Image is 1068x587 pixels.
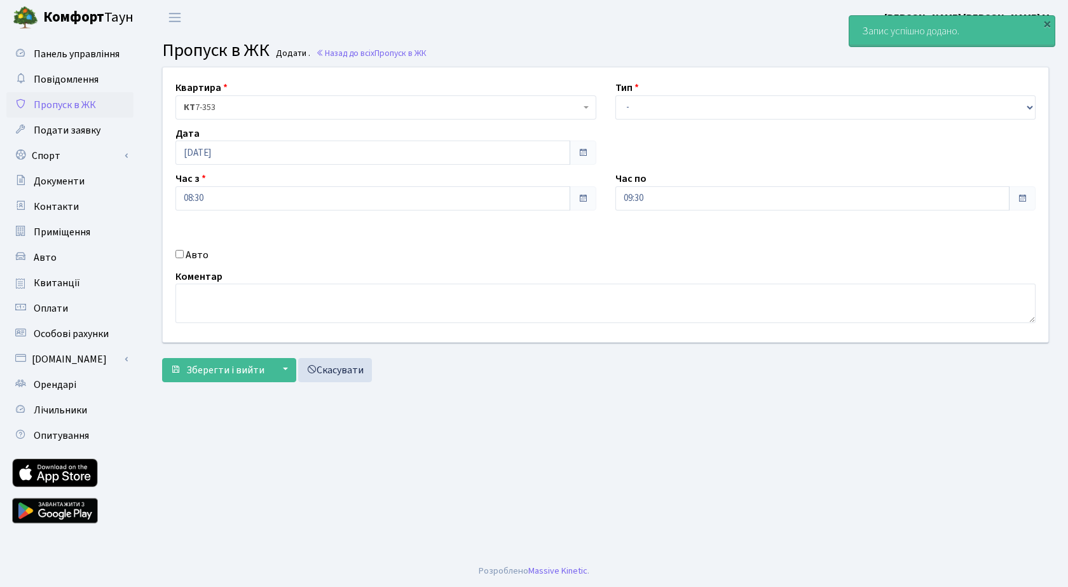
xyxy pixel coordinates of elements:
[34,73,99,86] span: Повідомлення
[34,301,68,315] span: Оплати
[6,296,133,321] a: Оплати
[316,47,427,59] a: Назад до всіхПропуск в ЖК
[186,247,209,262] label: Авто
[34,123,100,137] span: Подати заявку
[374,47,427,59] span: Пропуск в ЖК
[34,403,87,417] span: Лічильники
[849,16,1055,46] div: Запис успішно додано.
[34,327,109,341] span: Особові рахунки
[6,143,133,169] a: Спорт
[6,397,133,423] a: Лічильники
[186,363,264,377] span: Зберегти і вийти
[298,358,372,382] a: Скасувати
[175,171,206,186] label: Час з
[34,251,57,265] span: Авто
[6,169,133,194] a: Документи
[615,171,647,186] label: Час по
[43,7,133,29] span: Таун
[6,245,133,270] a: Авто
[34,174,85,188] span: Документи
[1041,17,1053,30] div: ×
[615,80,639,95] label: Тип
[6,347,133,372] a: [DOMAIN_NAME]
[34,276,80,290] span: Квитанції
[6,67,133,92] a: Повідомлення
[884,11,1053,25] b: [PERSON_NAME] [PERSON_NAME] М.
[159,7,191,28] button: Переключити навігацію
[479,564,589,578] div: Розроблено .
[175,80,228,95] label: Квартира
[6,270,133,296] a: Квитанції
[175,125,200,141] label: Дата
[6,423,133,448] a: Опитування
[34,47,120,61] span: Панель управління
[6,219,133,245] a: Приміщення
[175,95,596,120] span: <b>КТ</b>&nbsp;&nbsp;&nbsp;&nbsp;7-353
[34,429,89,443] span: Опитування
[184,101,195,114] b: КТ
[6,372,133,397] a: Орендарі
[34,378,76,392] span: Орендарі
[884,10,1053,25] a: [PERSON_NAME] [PERSON_NAME] М.
[6,92,133,118] a: Пропуск в ЖК
[13,5,38,31] img: logo.png
[6,118,133,143] a: Подати заявку
[175,268,222,284] label: Коментар
[273,48,310,59] small: Додати .
[34,225,90,239] span: Приміщення
[43,7,104,27] b: Комфорт
[6,41,133,67] a: Панель управління
[528,564,587,577] a: Massive Kinetic
[162,38,270,63] span: Пропуск в ЖК
[184,101,580,114] span: <b>КТ</b>&nbsp;&nbsp;&nbsp;&nbsp;7-353
[6,194,133,219] a: Контакти
[34,200,79,214] span: Контакти
[6,321,133,347] a: Особові рахунки
[34,98,96,112] span: Пропуск в ЖК
[162,358,273,382] button: Зберегти і вийти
